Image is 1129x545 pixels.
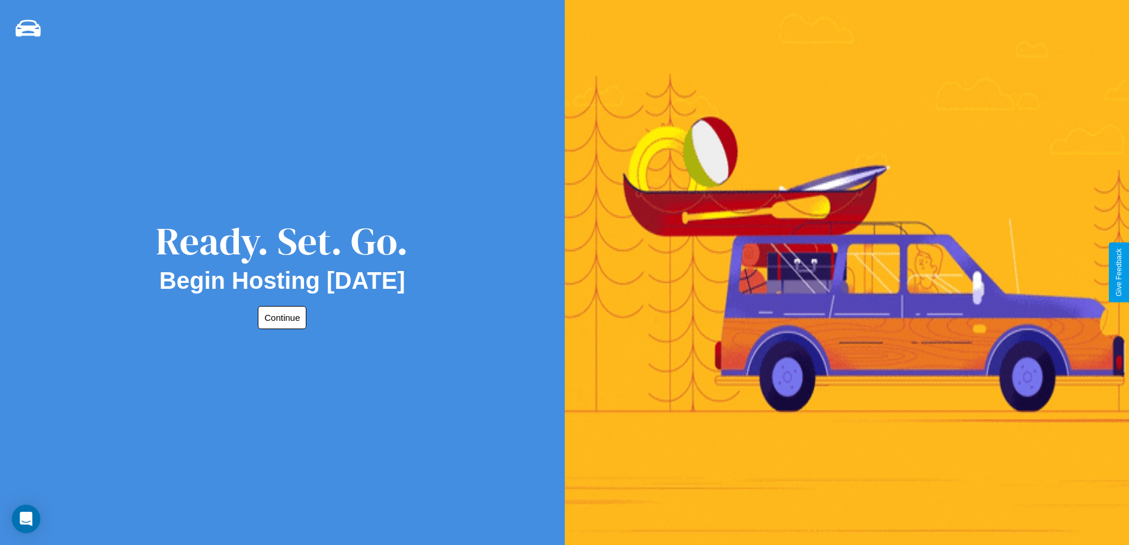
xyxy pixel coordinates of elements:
[1115,248,1123,297] div: Give Feedback
[12,505,40,533] div: Open Intercom Messenger
[156,215,408,267] div: Ready. Set. Go.
[159,267,405,294] h2: Begin Hosting [DATE]
[258,306,306,329] button: Continue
